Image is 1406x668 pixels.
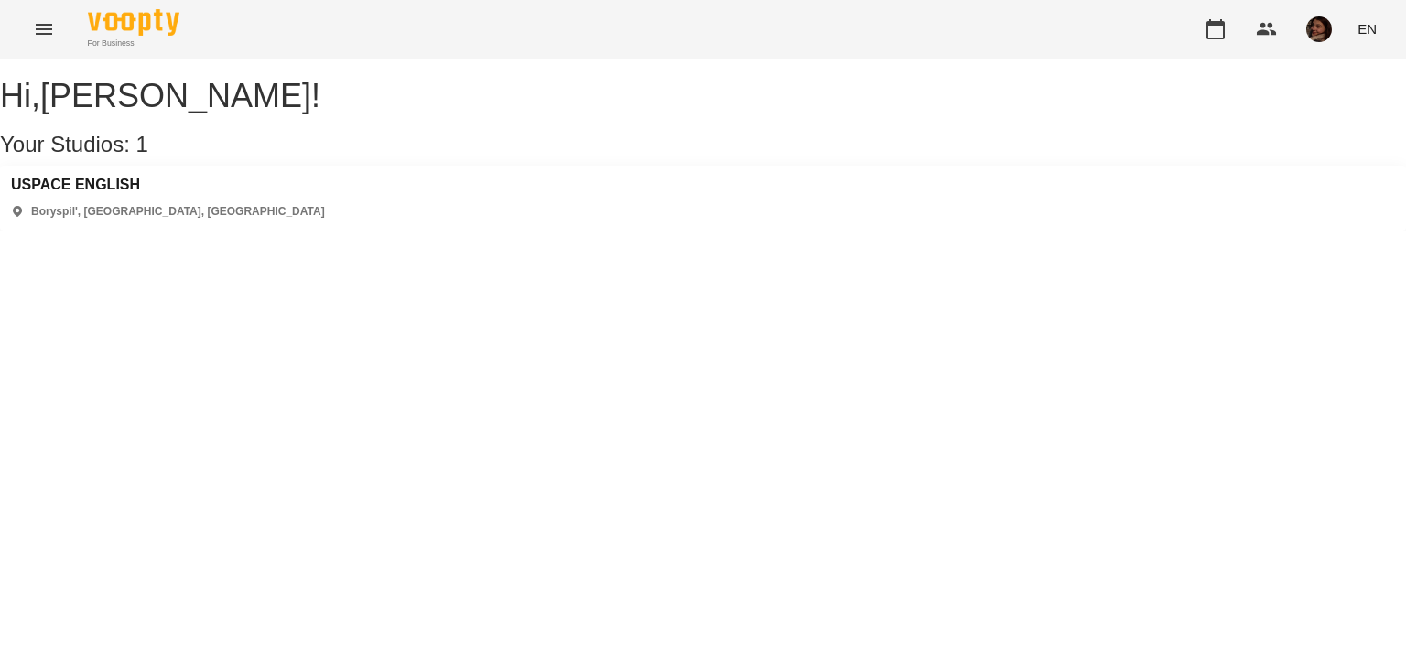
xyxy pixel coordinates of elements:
img: 1fc214d254c9ebcc1512714c95a846eb.jpeg [1306,16,1332,42]
button: EN [1350,12,1384,46]
a: USPACE ENGLISH [11,177,325,193]
p: Boryspil', [GEOGRAPHIC_DATA], [GEOGRAPHIC_DATA] [31,204,325,220]
button: Menu [22,7,66,51]
img: Voopty Logo [88,9,179,36]
span: EN [1357,19,1377,38]
span: For Business [88,38,179,49]
span: 1 [136,132,148,156]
